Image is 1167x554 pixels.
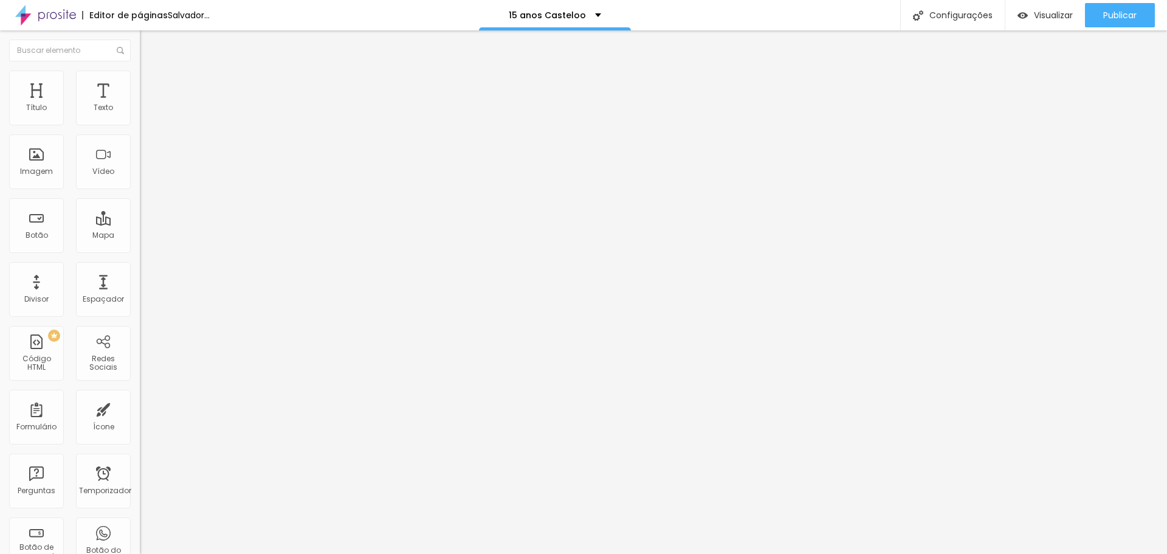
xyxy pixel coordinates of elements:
font: Código HTML [22,353,51,372]
font: Visualizar [1034,9,1073,21]
font: 15 anos Casteloo [509,9,586,21]
font: Formulário [16,421,57,432]
font: Editor de páginas [89,9,168,21]
img: Ícone [913,10,923,21]
font: Configurações [929,9,993,21]
input: Buscar elemento [9,40,131,61]
font: Publicar [1103,9,1137,21]
button: Visualizar [1005,3,1085,27]
font: Vídeo [92,166,114,176]
button: Publicar [1085,3,1155,27]
font: Imagem [20,166,53,176]
img: view-1.svg [1017,10,1028,21]
font: Espaçador [83,294,124,304]
font: Salvador... [168,9,210,21]
font: Redes Sociais [89,353,117,372]
font: Botão [26,230,48,240]
font: Título [26,102,47,113]
font: Divisor [24,294,49,304]
font: Texto [94,102,113,113]
img: Ícone [117,47,124,54]
font: Temporizador [79,485,131,496]
font: Mapa [92,230,114,240]
font: Ícone [93,421,114,432]
font: Perguntas [18,485,55,496]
